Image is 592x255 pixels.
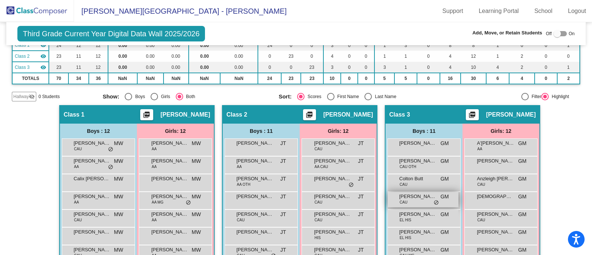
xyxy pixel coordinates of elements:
span: CAU [400,182,407,187]
span: [PERSON_NAME] (EL) [314,228,351,236]
span: [PERSON_NAME] [314,175,351,182]
div: Girls [158,93,170,100]
span: CAU [237,217,245,223]
td: 23 [281,73,300,84]
td: 0 [258,51,282,62]
span: Add, Move, or Retain Students [472,29,542,37]
div: Highlight [549,93,569,100]
td: 0 [535,62,557,73]
span: GM [440,228,449,236]
span: AA OTH [237,182,250,187]
span: do_not_disturb_alt [349,182,354,188]
span: 0 Students [38,93,60,100]
td: 12 [461,51,486,62]
td: 4 [323,51,341,62]
span: AA [152,217,157,223]
span: GM [440,140,449,147]
span: [PERSON_NAME] [399,211,436,218]
span: JT [358,211,364,218]
span: [PERSON_NAME] Price [477,228,514,236]
td: 11 [68,62,89,73]
span: AA [152,146,157,152]
span: do_not_disturb_alt [108,147,113,152]
td: 5 [374,73,394,84]
span: Class 2 [15,53,30,60]
span: JT [280,193,286,201]
span: MW [114,140,123,147]
span: MW [192,228,201,236]
td: 0 [341,62,358,73]
div: Boys [132,93,145,100]
td: 3 [323,62,341,73]
span: GM [518,157,527,165]
td: 1 [394,62,417,73]
span: [PERSON_NAME] [PERSON_NAME] [74,211,111,218]
span: [PERSON_NAME] [314,157,351,165]
td: 1 [486,51,509,62]
td: 70 [49,73,68,84]
span: do_not_disturb_alt [434,200,439,206]
span: CAU [477,217,485,223]
span: Off [546,30,552,37]
span: GM [518,193,527,201]
span: JT [280,211,286,218]
span: MW [114,246,123,254]
span: [PERSON_NAME] [151,175,188,182]
td: 2 [509,51,535,62]
td: 36 [89,73,108,84]
span: GM [518,228,527,236]
span: AA [74,199,79,205]
span: AA [74,164,79,170]
td: 1 [374,51,394,62]
span: [PERSON_NAME] [236,246,273,254]
td: 10 [461,62,486,73]
span: [PERSON_NAME] [314,211,351,218]
td: 0 [341,51,358,62]
span: MW [192,211,201,218]
span: CAU [74,217,82,223]
span: MW [114,228,123,236]
span: [PERSON_NAME] [74,228,111,236]
div: Both [183,93,195,100]
span: JT [358,193,364,201]
span: MW [114,157,123,165]
span: [PERSON_NAME] [74,193,111,200]
span: [PERSON_NAME] [151,211,188,218]
span: CAU [74,146,82,152]
mat-icon: picture_as_pdf [468,111,477,121]
span: [PERSON_NAME] [236,175,273,182]
mat-radio-group: Select an option [102,93,273,100]
span: [PERSON_NAME] [314,140,351,147]
span: MW [192,157,201,165]
span: [PERSON_NAME] [74,140,111,147]
span: [PERSON_NAME] [314,246,351,254]
td: 0.00 [220,51,258,62]
td: 4 [509,73,535,84]
span: do_not_disturb_alt [108,164,113,170]
span: [PERSON_NAME] [161,111,210,118]
td: 0.00 [164,51,189,62]
td: 0 [417,73,440,84]
span: GM [518,246,527,254]
span: [PERSON_NAME] [399,193,436,200]
span: [PERSON_NAME] [486,111,536,118]
div: Scores [305,93,321,100]
span: JT [280,175,286,183]
td: 23 [49,51,68,62]
td: 0 [258,62,282,73]
span: Hallway [13,93,29,100]
td: NaN [164,73,189,84]
span: JT [280,246,286,254]
span: Colton Butt [399,175,436,182]
td: 1 [394,51,417,62]
td: 11 [68,51,89,62]
span: GM [518,211,527,218]
div: Boys : 11 [386,124,462,138]
td: 0 [417,51,440,62]
button: Print Students Details [466,109,479,120]
mat-icon: visibility_off [29,94,35,100]
span: GM [440,193,449,201]
span: CAU OTH [400,164,416,170]
div: Girls: 12 [137,124,214,138]
span: JT [358,175,364,183]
